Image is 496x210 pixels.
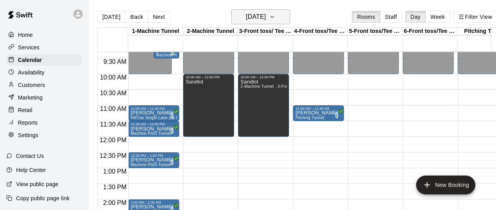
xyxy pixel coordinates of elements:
span: 11:00 AM [98,105,129,112]
span: HitTrax Single Lane (up to 6 players) [131,116,199,120]
p: Home [18,31,33,39]
div: 11:00 AM – 11:30 AM: Enrique Diaz [128,105,179,121]
p: Customers [18,81,45,89]
span: 12:00 PM [98,137,128,143]
p: Contact Us [16,152,44,160]
button: [DATE] [231,9,290,24]
div: 10:00 AM – 12:00 PM [185,75,232,79]
button: [DATE] [97,11,125,23]
span: 11:30 AM [98,121,129,128]
p: Help Center [16,166,46,174]
button: Next [148,11,170,23]
div: 11:00 AM – 11:30 AM: Carlos Garcia [293,105,344,121]
p: Settings [18,131,38,139]
a: Marketing [6,92,82,103]
div: 5-Front toss/Tee Tunnel [348,28,403,35]
span: 2-Machine Tunnel , 3-Front toss/ Tee Tunnel [240,84,323,89]
div: 11:00 AM – 11:30 AM [131,107,177,110]
p: Reports [18,119,38,127]
p: View public page [16,180,58,188]
div: 10:00 AM – 12:00 PM: Sandlot [238,74,289,137]
div: 12:30 PM – 1:00 PM [131,154,177,157]
button: Back [125,11,148,23]
span: 1:30 PM [101,184,129,190]
button: add [416,176,475,194]
a: Settings [6,129,82,141]
span: All customers have paid [168,127,176,135]
span: 12:30 PM [98,152,128,159]
span: 2:00 PM [101,199,129,206]
span: All customers have paid [333,111,341,119]
p: Services [18,43,40,51]
a: Availability [6,67,82,78]
button: Staff [380,11,402,23]
a: Retail [6,104,82,116]
div: 11:30 AM – 12:00 PM [131,122,177,126]
div: 4-Front toss/Tee Tunnel [293,28,348,35]
span: 10:30 AM [98,90,129,96]
p: Copy public page link [16,194,69,202]
div: 11:00 AM – 11:30 AM [295,107,342,110]
span: Machine Pitch Tunnel [131,131,171,136]
button: Rooms [352,11,380,23]
button: Day [405,11,425,23]
span: All customers have paid [168,49,176,56]
a: Reports [6,117,82,129]
div: 3-Front toss/ Tee Tunnel [238,28,293,35]
span: Machine Pitch Tunnel [156,53,196,57]
div: 1-Machine Tunnel [128,28,183,35]
a: Services [6,42,82,53]
span: 1:00 PM [101,168,129,175]
span: 9:30 AM [102,58,129,65]
a: Calendar [6,54,82,66]
a: Customers [6,79,82,91]
p: Availability [18,69,45,76]
div: 2-Machine Tunnel [183,28,238,35]
div: 2:00 PM – 2:30 PM [131,201,177,205]
div: 10:00 AM – 12:00 PM: Sandlot [183,74,234,137]
p: Marketing [18,94,43,101]
div: 11:30 AM – 12:00 PM: Enrique Diaz [128,121,179,137]
h6: [DATE] [246,11,266,22]
p: Retail [18,106,33,114]
div: 12:30 PM – 1:00 PM: Machine Pitch Tunnel [128,152,179,168]
span: All customers have paid [168,111,176,119]
span: Machine Pitch Tunnel [131,163,171,167]
div: 6-Front toss/Tee Tunnel [403,28,458,35]
span: 10:00 AM [98,74,129,81]
a: Home [6,29,82,41]
p: Calendar [18,56,42,64]
span: All customers have paid [168,158,176,166]
span: Pitching Tunnel [295,116,324,120]
div: 10:00 AM – 12:00 PM [240,75,287,79]
button: Week [425,11,450,23]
